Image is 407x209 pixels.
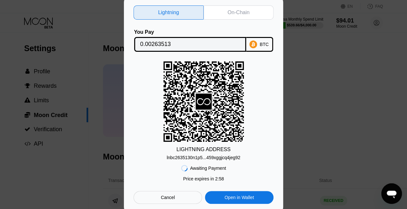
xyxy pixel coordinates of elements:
div: lnbc2635130n1p5...459xggjcq4jeg92 [167,152,240,160]
div: LIGHTNING ADDRESS [176,147,230,152]
div: Price expires in [183,176,224,181]
div: On-Chain [204,5,274,20]
div: BTC [260,42,269,47]
div: You PayBTC [134,29,273,52]
div: You Pay [134,29,246,35]
div: Lightning [158,9,179,16]
div: Cancel [161,195,175,200]
iframe: Button to launch messaging window [381,183,402,204]
div: Awaiting Payment [190,166,226,171]
span: 2 : 58 [215,176,224,181]
div: On-Chain [227,9,249,16]
div: Cancel [134,191,202,204]
div: Open in Wallet [225,195,254,200]
div: lnbc2635130n1p5...459xggjcq4jeg92 [167,155,240,160]
div: Open in Wallet [205,191,273,204]
div: Lightning [134,5,204,20]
